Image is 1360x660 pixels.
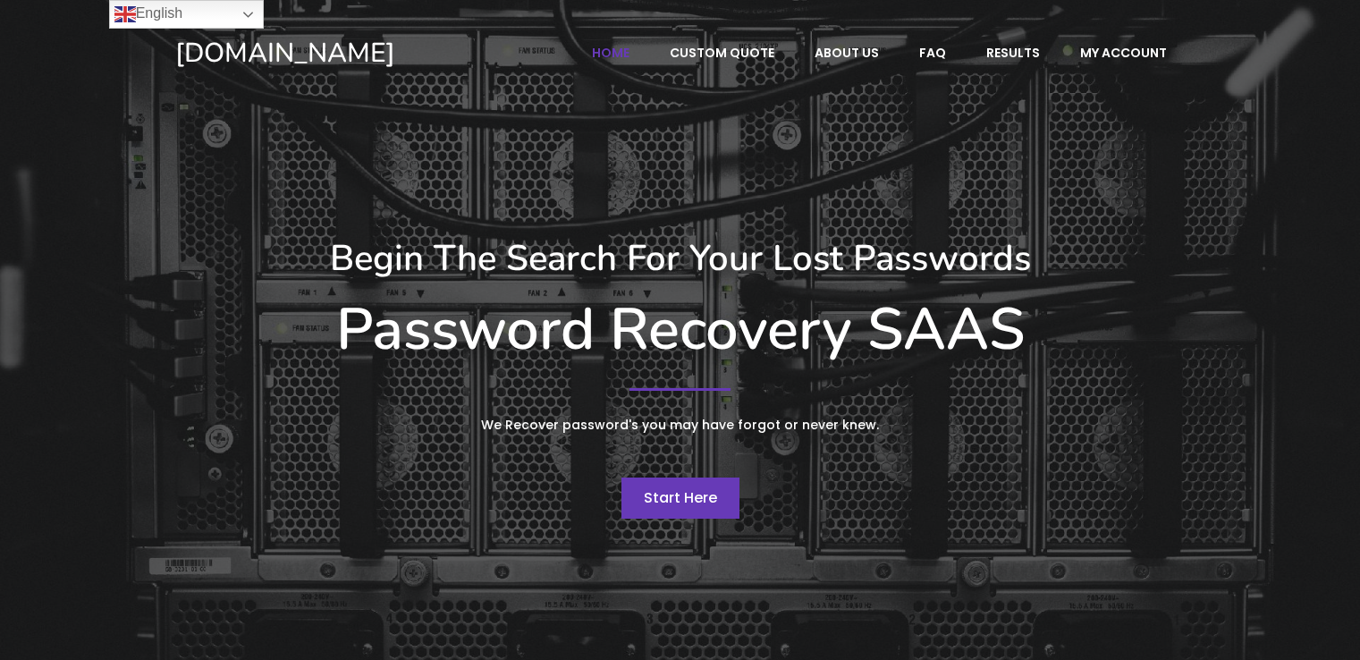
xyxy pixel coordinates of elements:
[175,295,1186,365] h1: Password Recovery SAAS
[796,36,898,70] a: About Us
[900,36,965,70] a: FAQ
[1080,45,1167,61] span: My account
[986,45,1040,61] span: Results
[815,45,879,61] span: About Us
[175,237,1186,280] h3: Begin The Search For Your Lost Passwords
[919,45,946,61] span: FAQ
[651,36,793,70] a: Custom Quote
[345,414,1016,436] p: We Recover password's you may have forgot or never knew.
[573,36,648,70] a: Home
[967,36,1059,70] a: Results
[592,45,629,61] span: Home
[175,36,518,71] a: [DOMAIN_NAME]
[1061,36,1186,70] a: My account
[644,487,717,508] span: Start Here
[114,4,136,25] img: en
[670,45,774,61] span: Custom Quote
[621,478,739,519] a: Start Here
